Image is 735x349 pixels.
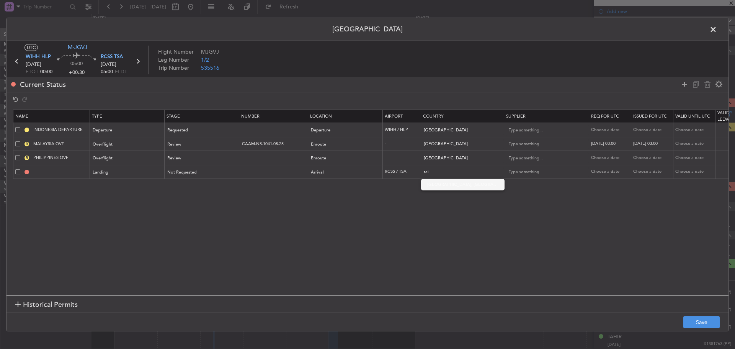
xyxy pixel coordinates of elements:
[675,113,710,119] span: Valid Until Utc
[675,169,715,175] div: Choose a date
[591,113,619,119] span: Req For Utc
[633,113,667,119] span: Issued For Utc
[427,179,498,190] span: [GEOGRAPHIC_DATA], [GEOGRAPHIC_DATA]
[7,18,728,41] header: [GEOGRAPHIC_DATA]
[633,141,673,147] div: [DATE] 03:00
[633,127,673,133] div: Choose a date
[633,169,673,175] div: Choose a date
[633,155,673,161] div: Choose a date
[675,127,715,133] div: Choose a date
[683,316,720,328] button: Save
[591,141,631,147] div: [DATE] 03:00
[675,141,715,147] div: Choose a date
[591,155,631,161] div: Choose a date
[591,169,631,175] div: Choose a date
[591,127,631,133] div: Choose a date
[675,155,715,161] div: Choose a date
